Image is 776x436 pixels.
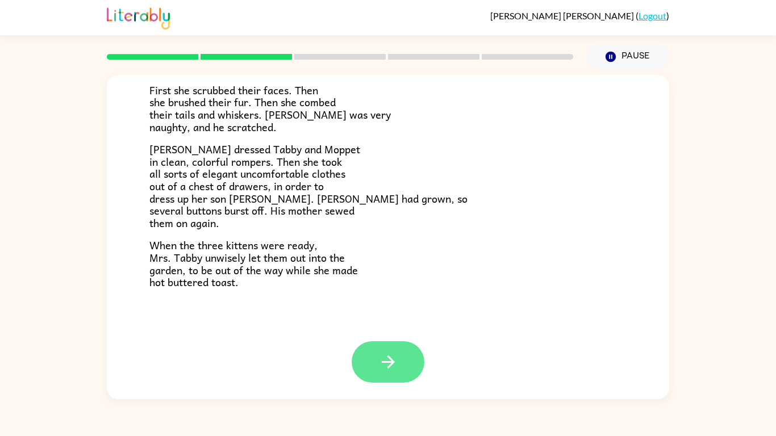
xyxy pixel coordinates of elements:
img: Literably [107,5,170,30]
button: Pause [587,44,669,70]
span: First she scrubbed their faces. Then she brushed their fur. Then she combed their tails and whisk... [149,82,391,135]
div: ( ) [490,10,669,21]
span: When the three kittens were ready, Mrs. Tabby unwisely let them out into the garden, to be out of... [149,237,358,290]
span: [PERSON_NAME] dressed Tabby and Moppet in clean, colorful rompers. Then she took all sorts of ele... [149,141,468,231]
a: Logout [639,10,666,21]
span: [PERSON_NAME] [PERSON_NAME] [490,10,636,21]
